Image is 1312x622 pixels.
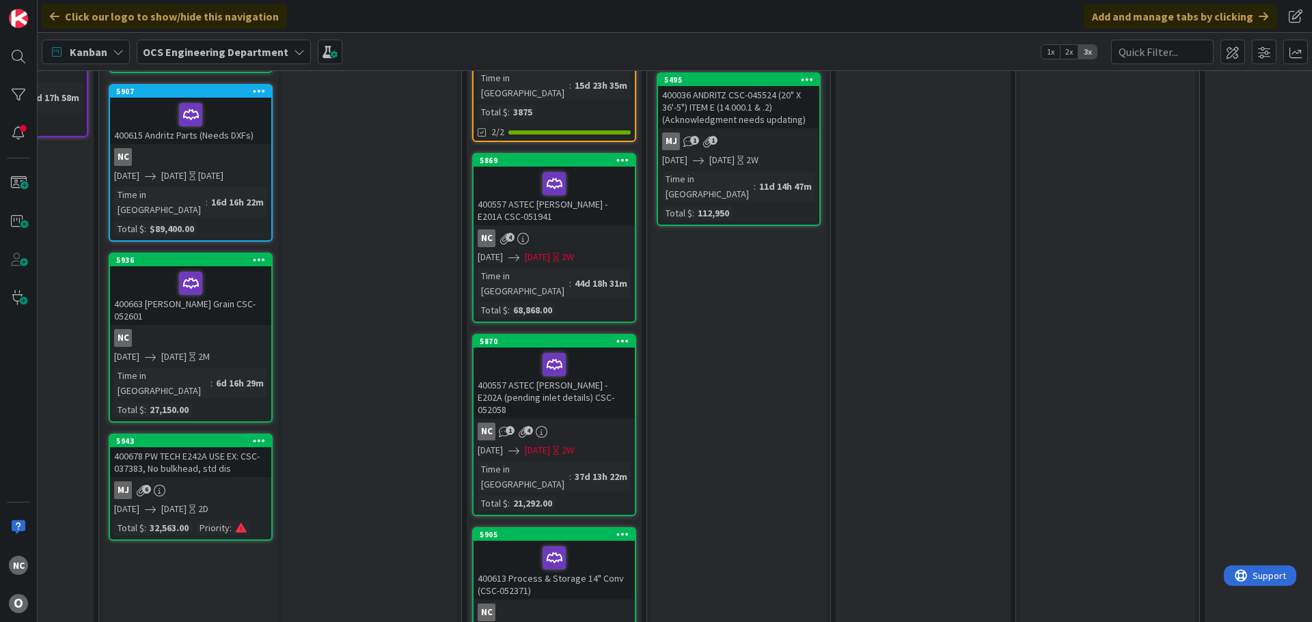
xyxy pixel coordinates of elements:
[114,169,139,183] span: [DATE]
[144,402,146,417] span: :
[474,541,635,599] div: 400613 Process & Storage 14" Conv (CSC-052371)
[144,520,146,535] span: :
[746,153,758,167] div: 2W
[692,206,694,221] span: :
[709,153,735,167] span: [DATE]
[474,229,635,247] div: NC
[143,45,288,59] b: OCS Engineering Department
[116,436,271,446] div: 5943
[510,496,556,511] div: 21,292.00
[709,136,717,145] span: 1
[29,2,62,18] span: Support
[478,462,569,492] div: Time in [GEOGRAPHIC_DATA]
[1041,45,1060,59] span: 1x
[658,132,819,150] div: MJ
[116,87,271,96] div: 5907
[756,179,815,194] div: 11d 14h 47m
[562,250,574,264] div: 2W
[474,335,635,348] div: 5870
[9,594,28,613] div: O
[114,502,139,516] span: [DATE]
[114,187,206,217] div: Time in [GEOGRAPHIC_DATA]
[9,556,28,575] div: NC
[664,75,819,85] div: 5495
[110,254,271,266] div: 5936
[571,469,631,484] div: 37d 13h 22m
[42,4,287,29] div: Click our logo to show/hide this navigation
[508,104,510,119] span: :
[524,426,533,435] span: 4
[508,496,510,511] span: :
[198,502,208,516] div: 2D
[114,221,144,236] div: Total $
[114,329,132,347] div: NC
[478,229,495,247] div: NC
[1060,45,1078,59] span: 2x
[506,233,515,242] span: 4
[161,502,187,516] span: [DATE]
[480,337,635,346] div: 5870
[1084,4,1276,29] div: Add and manage tabs by clicking
[510,104,536,119] div: 3875
[208,195,267,210] div: 16d 16h 22m
[110,329,271,347] div: NC
[70,44,107,60] span: Kanban
[161,169,187,183] span: [DATE]
[474,528,635,599] div: 5905400613 Process & Storage 14" Conv (CSC-052371)
[1078,45,1097,59] span: 3x
[206,195,208,210] span: :
[114,520,144,535] div: Total $
[28,90,83,105] div: 6d 17h 58m
[478,104,508,119] div: Total $
[474,604,635,621] div: NC
[571,276,631,291] div: 44d 18h 31m
[506,426,515,435] span: 1
[571,78,631,93] div: 15d 23h 35m
[478,250,503,264] span: [DATE]
[9,9,28,28] img: Visit kanbanzone.com
[474,528,635,541] div: 5905
[478,604,495,621] div: NC
[474,348,635,419] div: 400557 ASTEC [PERSON_NAME] - E202A (pending inlet details) CSC-052058
[662,153,687,167] span: [DATE]
[161,350,187,364] span: [DATE]
[478,443,503,457] span: [DATE]
[142,485,151,494] span: 6
[658,86,819,128] div: 400036 ANDRITZ CSC-045524 (20" X 36'-5") ITEM E (14.000.1 & .2) (Acknowledgment needs updating)
[146,221,197,236] div: $89,400.00
[662,132,680,150] div: MJ
[474,154,635,225] div: 5869400557 ASTEC [PERSON_NAME] - E201A CSC-051941
[114,148,132,166] div: NC
[562,443,574,457] div: 2W
[110,254,271,325] div: 5936400663 [PERSON_NAME] Grain CSC-052601
[478,423,495,440] div: NC
[110,266,271,325] div: 400663 [PERSON_NAME] Grain CSC-052601
[110,85,271,98] div: 5907
[491,125,504,139] span: 2/2
[569,276,571,291] span: :
[146,520,192,535] div: 32,563.00
[110,148,271,166] div: NC
[480,156,635,165] div: 5869
[569,469,571,484] span: :
[110,481,271,499] div: MJ
[525,250,550,264] span: [DATE]
[210,376,213,391] span: :
[1111,40,1214,64] input: Quick Filter...
[114,350,139,364] span: [DATE]
[478,496,508,511] div: Total $
[508,302,510,317] span: :
[213,376,267,391] div: 6d 16h 29m
[110,98,271,144] div: 400615 Andritz Parts (Needs DXFs)
[510,302,556,317] div: 68,868.00
[754,179,756,194] span: :
[694,206,733,221] div: 112,950
[474,167,635,225] div: 400557 ASTEC [PERSON_NAME] - E201A CSC-051941
[196,520,230,535] div: Priority
[144,221,146,236] span: :
[474,423,635,440] div: NC
[230,520,232,535] span: :
[662,206,692,221] div: Total $
[569,78,571,93] span: :
[110,85,271,144] div: 5907400615 Andritz Parts (Needs DXFs)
